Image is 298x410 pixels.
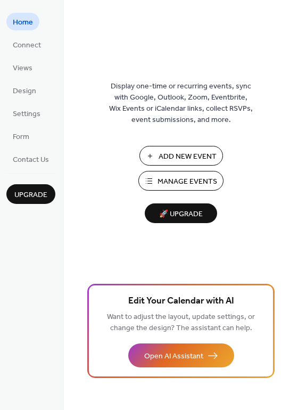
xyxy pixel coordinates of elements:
[6,59,39,76] a: Views
[14,190,47,201] span: Upgrade
[158,176,217,187] span: Manage Events
[159,151,217,162] span: Add New Event
[144,351,203,362] span: Open AI Assistant
[145,203,217,223] button: 🚀 Upgrade
[6,81,43,99] a: Design
[138,171,223,191] button: Manage Events
[139,146,223,166] button: Add New Event
[13,109,40,120] span: Settings
[6,104,47,122] a: Settings
[6,150,55,168] a: Contact Us
[128,343,234,367] button: Open AI Assistant
[6,36,47,53] a: Connect
[13,154,49,166] span: Contact Us
[128,294,234,309] span: Edit Your Calendar with AI
[6,184,55,204] button: Upgrade
[151,207,211,222] span: 🚀 Upgrade
[6,127,36,145] a: Form
[13,17,33,28] span: Home
[13,63,32,74] span: Views
[13,86,36,97] span: Design
[6,13,39,30] a: Home
[109,81,253,126] span: Display one-time or recurring events, sync with Google, Outlook, Zoom, Eventbrite, Wix Events or ...
[13,40,41,51] span: Connect
[13,132,29,143] span: Form
[107,310,255,335] span: Want to adjust the layout, update settings, or change the design? The assistant can help.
